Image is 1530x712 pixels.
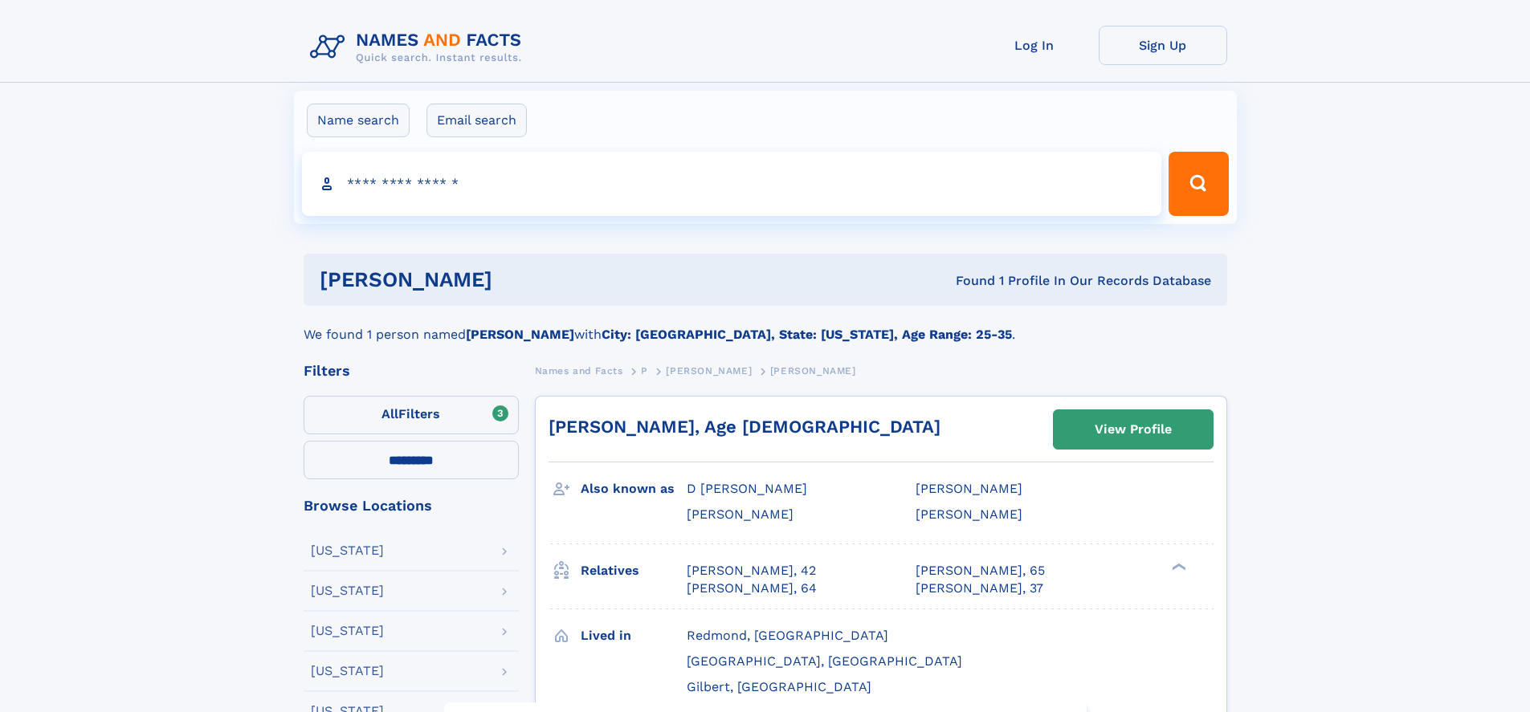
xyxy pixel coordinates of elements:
[535,360,623,380] a: Names and Facts
[381,406,398,421] span: All
[1054,410,1213,449] a: View Profile
[311,665,384,677] div: [US_STATE]
[916,580,1043,597] a: [PERSON_NAME], 37
[304,306,1227,344] div: We found 1 person named with .
[311,544,384,557] div: [US_STATE]
[770,365,856,376] span: [PERSON_NAME]
[302,152,1162,216] input: search input
[916,507,1022,522] span: [PERSON_NAME]
[724,272,1211,290] div: Found 1 Profile In Our Records Database
[687,653,962,669] span: [GEOGRAPHIC_DATA], [GEOGRAPHIC_DATA]
[687,628,888,643] span: Redmond, [GEOGRAPHIC_DATA]
[307,104,410,137] label: Name search
[304,364,519,378] div: Filters
[916,481,1022,496] span: [PERSON_NAME]
[687,507,794,522] span: [PERSON_NAME]
[581,475,687,502] h3: Also known as
[581,622,687,649] h3: Lived in
[320,270,724,290] h1: [PERSON_NAME]
[641,365,648,376] span: P
[466,327,574,342] b: [PERSON_NAME]
[666,360,752,380] a: [PERSON_NAME]
[426,104,527,137] label: Email search
[581,557,687,584] h3: Relatives
[687,679,871,694] span: Gilbert, [GEOGRAPHIC_DATA]
[687,580,817,597] a: [PERSON_NAME], 64
[687,481,807,496] span: D [PERSON_NAME]
[666,365,752,376] span: [PERSON_NAME]
[641,360,648,380] a: P
[549,417,940,437] a: [PERSON_NAME], Age [DEMOGRAPHIC_DATA]
[304,396,519,434] label: Filters
[1169,152,1228,216] button: Search Button
[687,562,816,580] a: [PERSON_NAME], 42
[304,498,519,513] div: Browse Locations
[311,625,384,637] div: [US_STATE]
[970,26,1099,65] a: Log In
[1168,561,1187,572] div: ❯
[602,327,1012,342] b: City: [GEOGRAPHIC_DATA], State: [US_STATE], Age Range: 25-35
[1095,411,1172,448] div: View Profile
[1099,26,1227,65] a: Sign Up
[916,562,1045,580] a: [PERSON_NAME], 65
[304,26,535,69] img: Logo Names and Facts
[311,584,384,597] div: [US_STATE]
